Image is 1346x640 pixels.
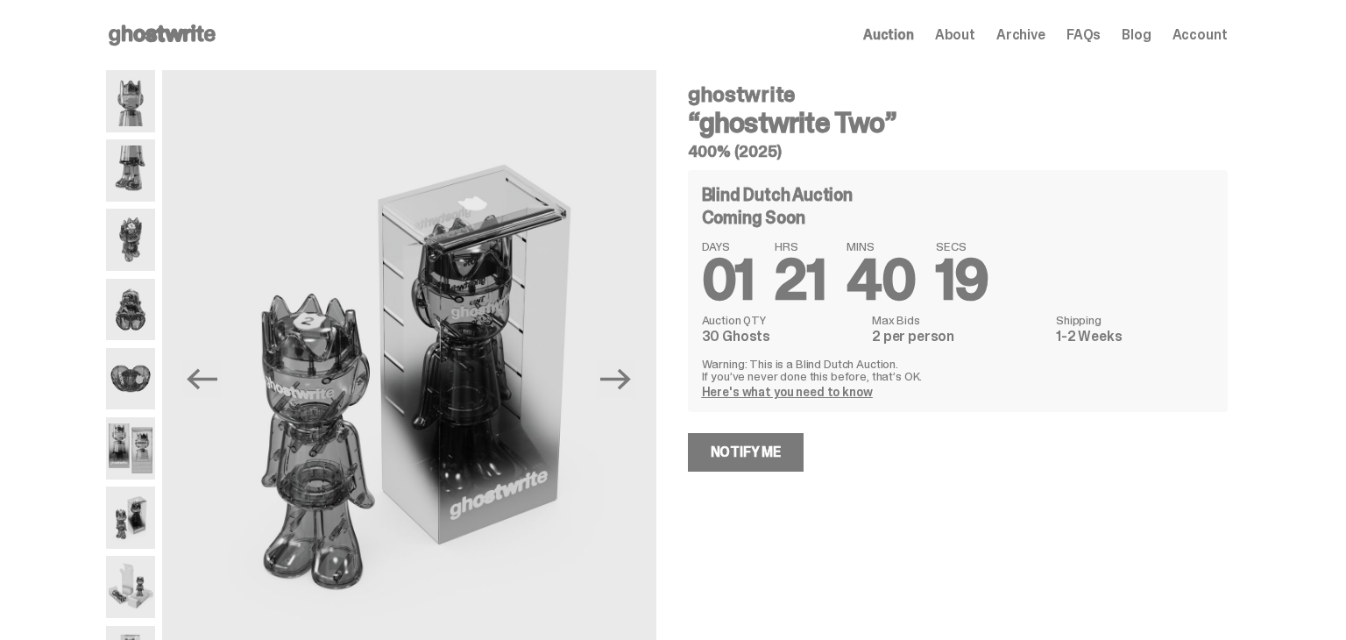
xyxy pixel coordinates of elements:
img: ghostwrite_Two_Media_1.png [106,70,156,132]
span: 21 [775,244,825,316]
dd: 30 Ghosts [702,330,861,344]
img: ghostwrite_Two_Media_5.png [106,209,156,271]
a: Notify Me [688,433,804,472]
img: ghostwrite_Two_Media_11.png [106,487,156,549]
dd: 2 per person [872,330,1045,344]
span: DAYS [702,240,754,252]
span: MINS [847,240,915,252]
span: 40 [847,244,915,316]
dt: Auction QTY [702,314,861,326]
a: Auction [863,28,914,42]
img: ghostwrite_Two_Media_10.png [106,417,156,480]
p: Warning: This is a Blind Dutch Auction. If you’ve never done this before, that’s OK. [702,358,1214,382]
dt: Max Bids [872,314,1045,326]
div: Coming Soon [702,209,1214,226]
span: 01 [702,244,754,316]
a: FAQs [1066,28,1101,42]
span: SECS [936,240,988,252]
a: Here's what you need to know [702,384,873,400]
button: Next [597,359,635,398]
h5: 400% (2025) [688,144,1228,160]
h3: “ghostwrite Two” [688,109,1228,137]
img: ghostwrite_Two_Media_3.png [106,139,156,202]
span: 19 [936,244,988,316]
a: Archive [996,28,1045,42]
button: Previous [183,359,222,398]
dd: 1-2 Weeks [1056,330,1213,344]
a: Blog [1122,28,1151,42]
span: HRS [775,240,825,252]
img: ghostwrite_Two_Media_6.png [106,279,156,341]
h4: ghostwrite [688,84,1228,105]
img: ghostwrite_Two_Media_13.png [106,556,156,618]
a: Account [1172,28,1228,42]
dt: Shipping [1056,314,1213,326]
img: ghostwrite_Two_Media_8.png [106,348,156,410]
h4: Blind Dutch Auction [702,186,853,203]
a: About [935,28,975,42]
